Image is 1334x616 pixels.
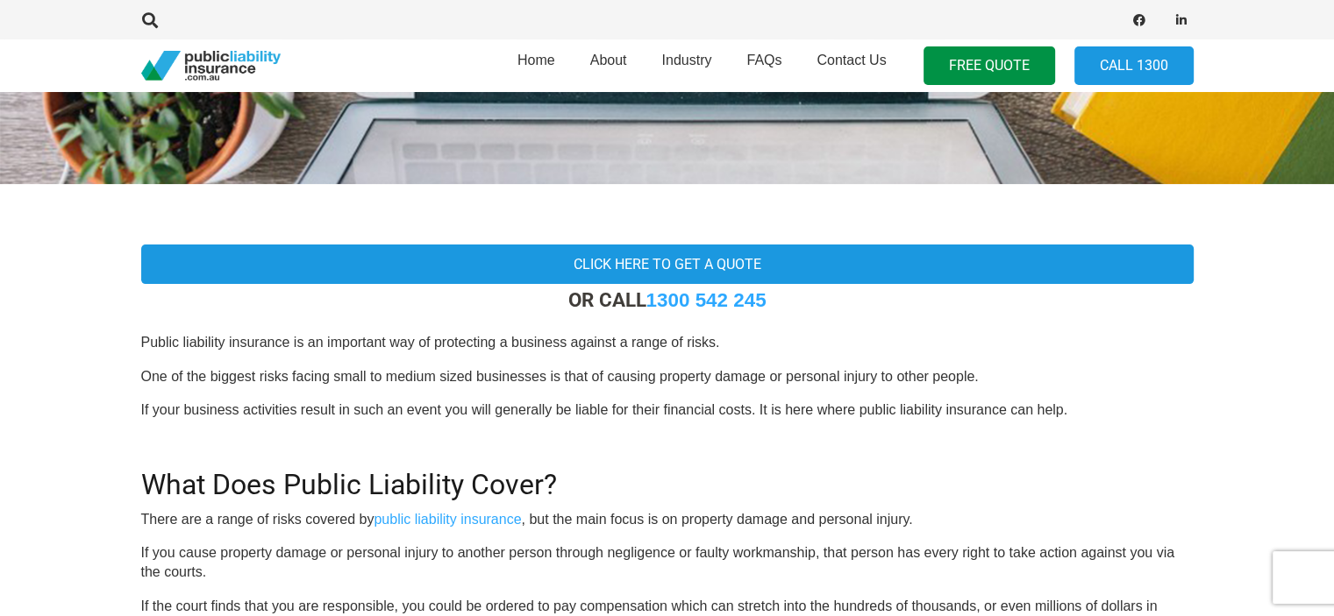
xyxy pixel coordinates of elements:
[799,34,903,97] a: Contact Us
[590,53,627,67] span: About
[141,400,1194,420] p: If your business activities result in such an event you will generally be liable for their financ...
[924,46,1055,86] a: FREE QUOTE
[141,447,1194,501] h2: What Does Public Liability Cover?
[1127,8,1152,32] a: Facebook
[1074,46,1194,86] a: Call 1300
[644,34,729,97] a: Industry
[817,53,886,67] span: Contact Us
[568,288,767,311] strong: OR CALL
[1169,8,1194,32] a: LinkedIn
[141,367,1194,386] p: One of the biggest risks facing small to medium sized businesses is that of causing property dama...
[141,510,1194,529] p: There are a range of risks covered by , but the main focus is on property damage and personal inj...
[746,53,781,67] span: FAQs
[646,289,767,311] a: 1300 542 245
[661,53,711,67] span: Industry
[141,333,1194,352] p: Public liability insurance is an important way of protecting a business against a range of risks.
[729,34,799,97] a: FAQs
[133,12,168,28] a: Search
[141,543,1194,583] p: If you cause property damage or personal injury to another person through negligence or faulty wo...
[517,53,555,67] span: Home
[141,244,1194,284] a: Click here to get a quote
[374,512,521,527] a: public liability insurance
[500,34,573,97] a: Home
[573,34,645,97] a: About
[141,51,281,81] a: pli_logotransparent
